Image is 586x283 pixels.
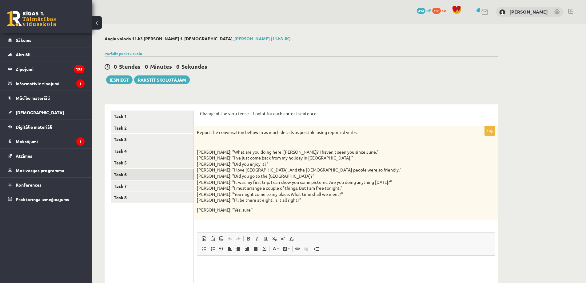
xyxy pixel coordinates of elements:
[114,63,117,70] span: 0
[200,235,208,243] a: Ielīmēt (vadīšanas taustiņš+V)
[302,245,310,253] a: Atsaistīt
[119,63,141,70] span: Stundas
[234,245,243,253] a: Centrēti
[76,137,85,146] i: 1
[432,8,449,13] a: 186 xp
[111,157,193,168] a: Task 5
[16,110,64,115] span: [DEMOGRAPHIC_DATA]
[426,8,431,13] span: mP
[145,63,148,70] span: 0
[111,134,193,145] a: Task 3
[134,75,190,84] a: Rakstīt skolotājam
[16,52,30,57] span: Aktuāli
[251,245,260,253] a: Izlīdzināt malas
[417,8,431,13] a: 414 mP
[200,245,208,253] a: Ievietot/noņemt numurētu sarakstu
[217,245,225,253] a: Bloka citāts
[16,134,85,148] legend: Maksājumi
[16,95,50,101] span: Mācību materiāli
[312,245,321,253] a: Ievietot lapas pārtraukumu drukai
[111,122,193,134] a: Task 2
[244,235,253,243] a: Treknraksts (vadīšanas taustiņš+B)
[16,37,31,43] span: Sākums
[279,235,287,243] a: Augšraksts
[76,79,85,88] i: 1
[432,8,441,14] span: 186
[8,62,85,76] a: Ziņojumi195
[200,111,492,117] p: Change of the verb tense - 1 point for each correct sentence.
[16,182,42,188] span: Konferences
[74,65,85,73] i: 195
[8,91,85,105] a: Mācību materiāli
[111,192,193,203] a: Task 8
[105,51,142,56] a: Parādīt punktu skalu
[253,235,261,243] a: Slīpraksts (vadīšanas taustiņš+I)
[111,111,193,122] a: Task 1
[111,169,193,180] a: Task 6
[243,245,251,253] a: Izlīdzināt pa labi
[208,245,217,253] a: Ievietot/noņemt sarakstu ar aizzīmēm
[287,235,296,243] a: Noņemt stilus
[499,9,505,15] img: Sandijs Rozevskis
[261,235,270,243] a: Pasvītrojums (vadīšanas taustiņš+U)
[8,76,85,91] a: Informatīvie ziņojumi1
[16,153,32,159] span: Atzīmes
[16,124,52,130] span: Digitālie materiāli
[225,235,234,243] a: Atcelt (vadīšanas taustiņš+Z)
[16,62,85,76] legend: Ziņojumi
[106,75,133,84] button: Iesniegt
[484,126,495,136] p: 10p
[225,245,234,253] a: Izlīdzināt pa kreisi
[8,149,85,163] a: Atzīmes
[442,8,446,13] span: xp
[270,235,279,243] a: Apakšraksts
[270,245,281,253] a: Teksta krāsa
[208,235,217,243] a: Ievietot kā vienkāršu tekstu (vadīšanas taustiņš+pārslēgšanas taustiņš+V)
[105,36,498,41] h2: Angļu valoda 11.b3 [PERSON_NAME] 1. [DEMOGRAPHIC_DATA] ,
[197,149,464,203] p: [PERSON_NAME]: "What are you doing here, [PERSON_NAME]? I haven't seen you since June." [PERSON_N...
[8,33,85,47] a: Sākums
[111,145,193,157] a: Task 4
[217,235,225,243] a: Ievietot no Worda
[197,129,464,135] p: Report the conversation bellow in as much details as possible using reported verbs.
[8,134,85,148] a: Maksājumi1
[181,63,207,70] span: Sekundes
[197,207,464,213] p: [PERSON_NAME]: ‘’Yes, sure’’
[8,47,85,62] a: Aktuāli
[234,235,243,243] a: Atkārtot (vadīšanas taustiņš+Y)
[234,36,291,41] a: [PERSON_NAME] (11.b3 JK)
[260,245,269,253] a: Math
[8,105,85,119] a: [DEMOGRAPHIC_DATA]
[293,245,302,253] a: Saite (vadīšanas taustiņš+K)
[150,63,172,70] span: Minūtes
[417,8,425,14] span: 414
[16,168,64,173] span: Motivācijas programma
[8,120,85,134] a: Digitālie materiāli
[8,163,85,177] a: Motivācijas programma
[509,9,548,15] a: [PERSON_NAME]
[8,192,85,206] a: Proktoringa izmēģinājums
[111,180,193,192] a: Task 7
[16,76,85,91] legend: Informatīvie ziņojumi
[7,11,56,26] a: Rīgas 1. Tālmācības vidusskola
[8,178,85,192] a: Konferences
[176,63,179,70] span: 0
[281,245,292,253] a: Fona krāsa
[16,196,69,202] span: Proktoringa izmēģinājums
